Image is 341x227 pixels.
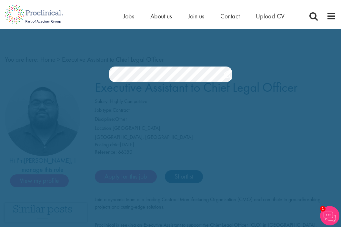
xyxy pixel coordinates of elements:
a: About us [150,12,172,20]
a: Contact [220,12,240,20]
img: Chatbot [320,206,339,225]
a: Join us [188,12,204,20]
a: Upload CV [256,12,285,20]
a: Job search submit button [224,70,232,83]
a: Jobs [123,12,134,20]
span: 1 [320,206,326,212]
